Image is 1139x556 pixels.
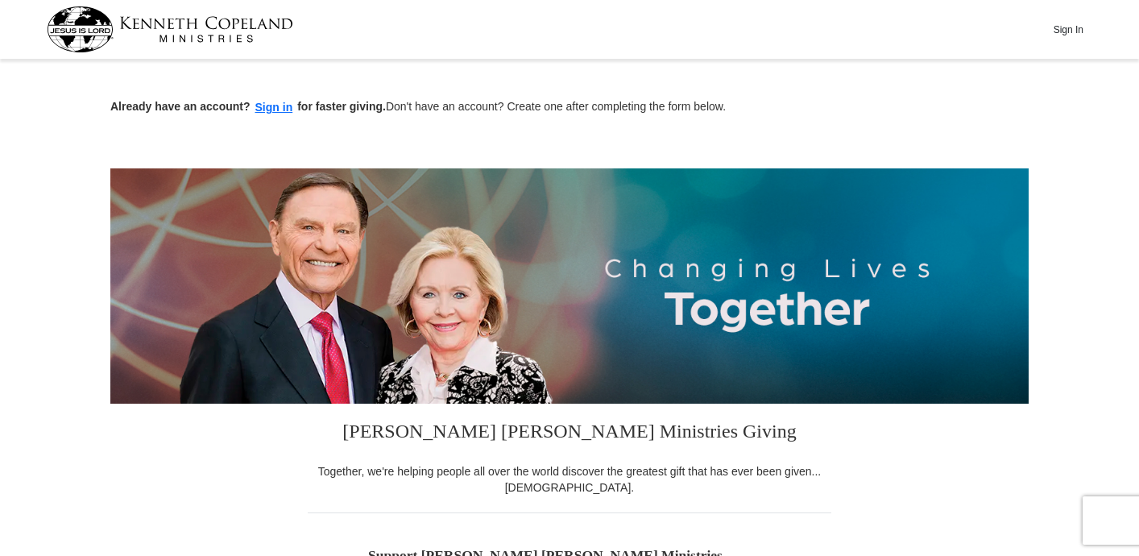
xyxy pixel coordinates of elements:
[251,98,298,117] button: Sign in
[110,100,386,113] strong: Already have an account? for faster giving.
[47,6,293,52] img: kcm-header-logo.svg
[110,98,1029,117] p: Don't have an account? Create one after completing the form below.
[1044,17,1092,42] button: Sign In
[308,463,831,496] div: Together, we're helping people all over the world discover the greatest gift that has ever been g...
[308,404,831,463] h3: [PERSON_NAME] [PERSON_NAME] Ministries Giving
